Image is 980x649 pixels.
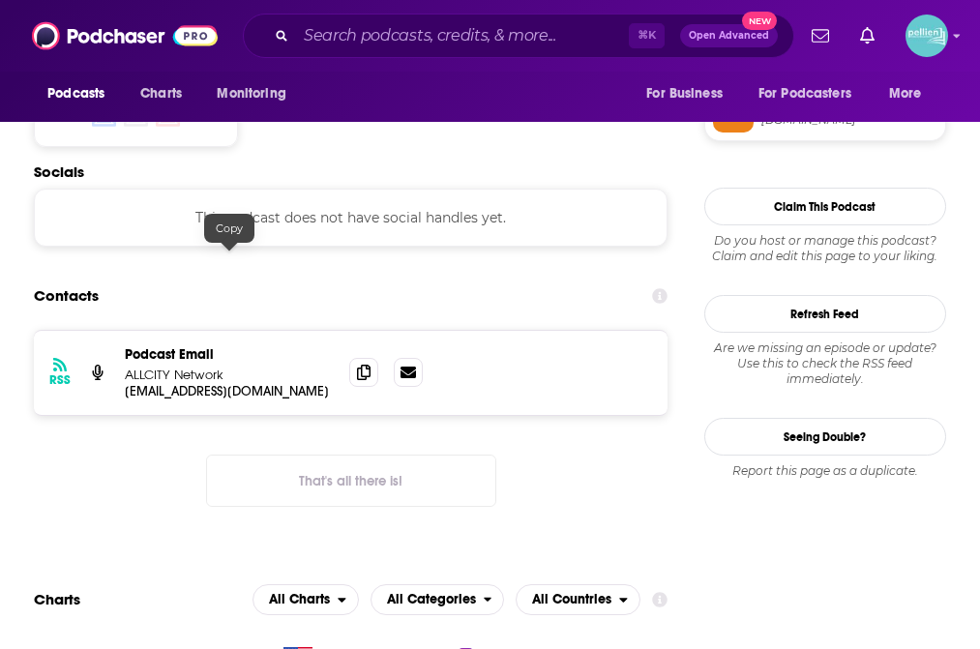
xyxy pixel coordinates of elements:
[906,15,948,57] img: User Profile
[371,584,505,615] button: open menu
[125,367,334,383] p: ALLCITY Network
[689,31,769,41] span: Open Advanced
[203,75,311,112] button: open menu
[758,80,851,107] span: For Podcasters
[704,233,946,264] div: Claim and edit this page to your liking.
[532,593,611,606] span: All Countries
[704,188,946,225] button: Claim This Podcast
[704,340,946,387] div: Are we missing an episode or update? Use this to check the RSS feed immediately.
[140,80,182,107] span: Charts
[906,15,948,57] button: Show profile menu
[804,19,837,52] a: Show notifications dropdown
[32,17,218,54] img: Podchaser - Follow, Share and Rate Podcasts
[128,75,193,112] a: Charts
[387,593,476,606] span: All Categories
[296,20,629,51] input: Search podcasts, credits, & more...
[704,233,946,249] span: Do you host or manage this podcast?
[243,14,794,58] div: Search podcasts, credits, & more...
[34,189,668,247] div: This podcast does not have social handles yet.
[252,584,359,615] h2: Platforms
[34,75,130,112] button: open menu
[704,418,946,456] a: Seeing Double?
[704,463,946,479] div: Report this page as a duplicate.
[704,295,946,333] button: Refresh Feed
[125,383,334,399] p: [EMAIL_ADDRESS][DOMAIN_NAME]
[371,584,505,615] h2: Categories
[252,584,359,615] button: open menu
[746,75,879,112] button: open menu
[204,214,254,243] div: Copy
[516,584,640,615] h2: Countries
[680,24,778,47] button: Open AdvancedNew
[34,278,99,314] h2: Contacts
[889,80,922,107] span: More
[125,346,334,363] p: Podcast Email
[49,372,71,388] h3: RSS
[34,590,80,608] h2: Charts
[633,75,747,112] button: open menu
[906,15,948,57] span: Logged in as JessicaPellien
[742,12,777,30] span: New
[852,19,882,52] a: Show notifications dropdown
[646,80,723,107] span: For Business
[34,162,668,181] h2: Socials
[47,80,104,107] span: Podcasts
[217,80,285,107] span: Monitoring
[876,75,946,112] button: open menu
[269,593,330,606] span: All Charts
[516,584,640,615] button: open menu
[206,455,496,507] button: Nothing here.
[629,23,665,48] span: ⌘ K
